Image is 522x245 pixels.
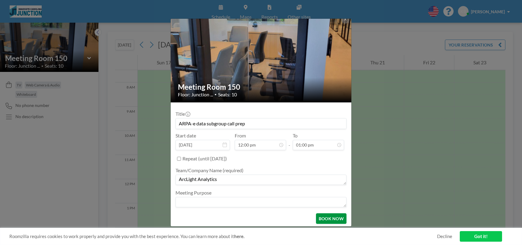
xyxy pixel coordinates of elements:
label: Title [176,111,190,117]
label: Repeat (until [DATE]) [182,156,227,162]
button: BOOK NOW [316,213,346,224]
label: To [293,133,298,139]
label: From [235,133,246,139]
a: here. [234,234,244,239]
span: Roomzilla requires cookies to work properly and provide you with the best experience. You can lea... [9,234,437,239]
label: Start date [176,133,196,139]
a: Got it! [460,231,502,242]
span: - [288,135,290,148]
label: Meeting Purpose [176,190,211,196]
a: Decline [437,234,452,239]
h2: Meeting Room 150 [178,82,345,92]
span: • [214,92,217,97]
input: Kristen's reservation [176,118,346,129]
label: Team/Company Name (required) [176,167,243,173]
span: Seats: 10 [218,92,237,98]
img: 537.jpg [171,12,352,103]
span: Floor: Junction ... [178,92,213,98]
